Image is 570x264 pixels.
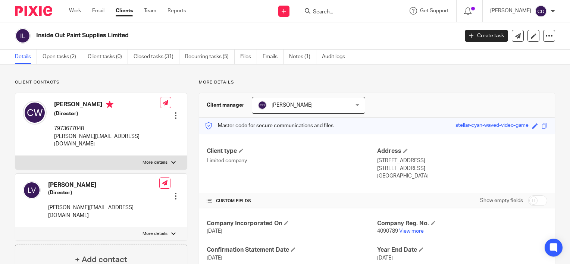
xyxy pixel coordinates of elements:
h2: Inside Out Paint Supplies Limited [36,32,370,40]
p: [PERSON_NAME][EMAIL_ADDRESS][DOMAIN_NAME] [48,204,159,219]
a: Work [69,7,81,15]
h4: Year End Date [377,246,547,254]
p: More details [142,231,167,237]
span: [DATE] [207,229,222,234]
p: More details [142,160,167,166]
a: Emails [263,50,284,64]
a: Closed tasks (31) [134,50,179,64]
span: Get Support [420,8,449,13]
h5: (Director) [54,110,160,117]
img: svg%3E [535,5,547,17]
p: Limited company [207,157,377,164]
p: [GEOGRAPHIC_DATA] [377,172,547,180]
span: [DATE] [207,255,222,261]
a: Files [240,50,257,64]
a: Email [92,7,104,15]
input: Search [312,9,379,16]
p: 7973677048 [54,125,160,132]
h5: (Director) [48,189,159,197]
h4: Company Reg. No. [377,220,547,227]
p: More details [199,79,555,85]
a: Create task [465,30,508,42]
p: [PERSON_NAME][EMAIL_ADDRESS][DOMAIN_NAME] [54,133,160,148]
img: svg%3E [15,28,31,44]
div: stellar-cyan-waved-video-game [455,122,529,130]
h4: CUSTOM FIELDS [207,198,377,204]
img: svg%3E [258,101,267,110]
img: svg%3E [23,101,47,125]
h4: Company Incorporated On [207,220,377,227]
p: [STREET_ADDRESS] [377,157,547,164]
span: [DATE] [377,255,393,261]
a: Reports [167,7,186,15]
a: View more [399,229,424,234]
h4: Client type [207,147,377,155]
a: Open tasks (2) [43,50,82,64]
h3: Client manager [207,101,244,109]
h4: [PERSON_NAME] [48,181,159,189]
a: Notes (1) [289,50,316,64]
p: Master code for secure communications and files [205,122,333,129]
i: Primary [106,101,113,108]
label: Show empty fields [480,197,523,204]
a: Clients [116,7,133,15]
a: Team [144,7,156,15]
p: Client contacts [15,79,187,85]
a: Client tasks (0) [88,50,128,64]
h4: [PERSON_NAME] [54,101,160,110]
a: Recurring tasks (5) [185,50,235,64]
p: [STREET_ADDRESS] [377,165,547,172]
p: [PERSON_NAME] [490,7,531,15]
img: svg%3E [23,181,41,199]
h4: Confirmation Statement Date [207,246,377,254]
span: 4090789 [377,229,398,234]
h4: Address [377,147,547,155]
span: [PERSON_NAME] [272,103,313,108]
a: Details [15,50,37,64]
a: Audit logs [322,50,351,64]
img: Pixie [15,6,52,16]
